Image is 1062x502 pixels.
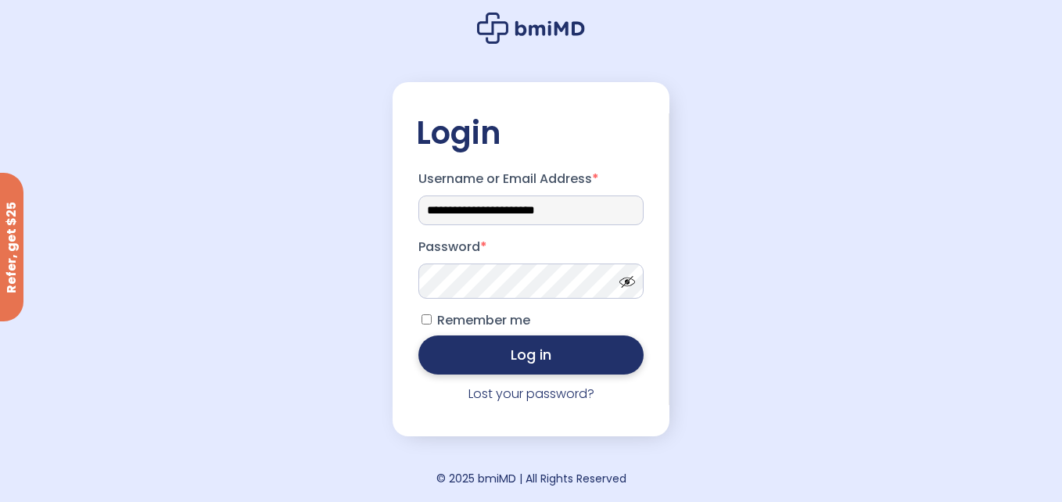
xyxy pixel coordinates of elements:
label: Password [418,235,644,260]
button: Log in [418,335,644,375]
a: Lost your password? [468,385,594,403]
input: Remember me [422,314,432,325]
span: Remember me [437,311,530,329]
label: Username or Email Address [418,167,644,192]
h2: Login [416,113,646,152]
div: © 2025 bmiMD | All Rights Reserved [436,468,626,489]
